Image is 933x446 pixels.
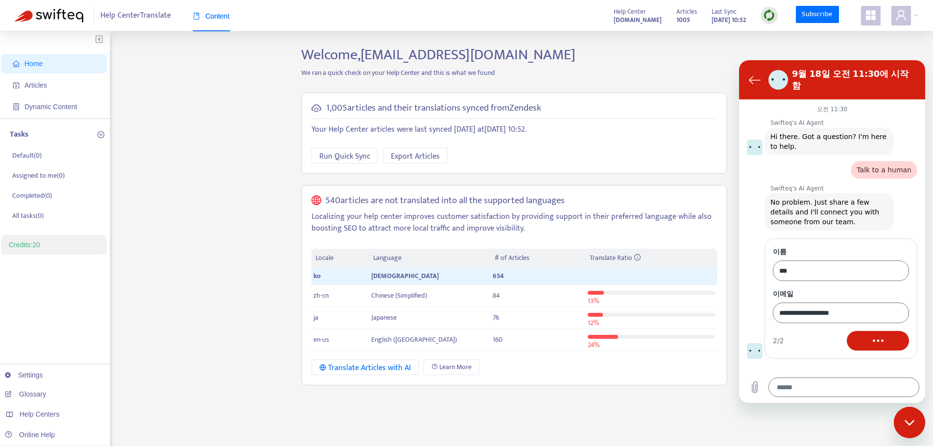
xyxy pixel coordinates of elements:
[319,150,370,163] span: Run Quick Sync
[614,6,646,17] span: Help Center
[865,9,877,21] span: appstore
[13,82,20,89] span: account-book
[676,6,697,17] span: Articles
[313,334,329,345] span: en-us
[5,390,46,398] a: Glossary
[614,14,662,25] a: [DOMAIN_NAME]
[676,15,690,25] strong: 1005
[894,407,925,438] iframe: 메시징 창을 시작하는 버튼, 대화 진행 중
[24,103,77,111] span: Dynamic Content
[326,103,541,114] h5: 1,005 articles and their translations synced from Zendesk
[311,249,369,268] th: Locale
[301,43,575,67] span: Welcome, [EMAIL_ADDRESS][DOMAIN_NAME]
[13,103,20,110] span: container
[588,339,599,351] span: 24 %
[614,15,662,25] strong: [DOMAIN_NAME]
[5,431,55,439] a: Online Help
[97,131,104,138] span: plus-circle
[193,13,200,20] span: book
[491,249,585,268] th: # of Articles
[311,359,419,375] button: Translate Articles with AI
[371,290,427,301] span: Chinese (Simplified)
[590,253,713,263] div: Translate Ratio
[325,195,565,207] h5: 540 articles are not translated into all the supported languages
[319,362,411,374] div: Translate Articles with AI
[493,290,500,301] span: 84
[24,60,43,68] span: Home
[739,60,925,403] iframe: 메시징 창
[313,312,318,323] span: ja
[10,129,28,141] p: Tasks
[100,6,171,25] span: Help Center Translate
[5,371,43,379] a: Settings
[311,211,717,235] p: Localizing your help center improves customer satisfaction by providing support in their preferre...
[588,295,599,306] span: 13 %
[424,359,479,375] a: Learn More
[12,150,42,161] p: Default ( 0 )
[311,124,717,136] p: Your Help Center articles were last synced [DATE] at [DATE] 10:52 .
[193,12,230,20] span: Content
[12,211,44,221] p: All tasks ( 0 )
[311,195,321,207] span: global
[712,6,737,17] span: Last Sync
[391,150,440,163] span: Export Articles
[493,312,499,323] span: 76
[313,270,321,282] span: ko
[311,103,321,113] span: cloud-sync
[493,270,504,282] span: 654
[12,170,65,181] p: Assigned to me ( 0 )
[9,241,40,249] a: Credits:20
[294,68,735,78] p: We ran a quick check on your Help Center and this is what we found
[383,148,448,164] button: Export Articles
[439,362,472,373] span: Learn More
[371,312,397,323] span: Japanese
[20,410,60,418] span: Help Centers
[311,148,378,164] button: Run Quick Sync
[24,81,47,89] span: Articles
[763,9,775,22] img: sync.dc5367851b00ba804db3.png
[15,9,83,23] img: Swifteq
[12,190,52,201] p: Completed ( 0 )
[588,317,599,329] span: 12 %
[796,6,839,23] a: Subscribe
[712,15,746,25] strong: [DATE] 10:52
[371,270,439,282] span: [DEMOGRAPHIC_DATA]
[895,9,907,21] span: user
[369,249,491,268] th: Language
[371,334,457,345] span: English ([GEOGRAPHIC_DATA])
[493,334,502,345] span: 160
[313,290,329,301] span: zh-cn
[13,60,20,67] span: home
